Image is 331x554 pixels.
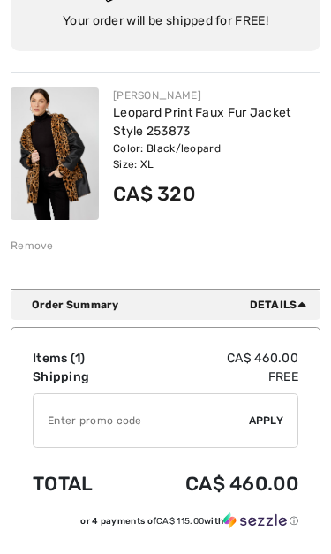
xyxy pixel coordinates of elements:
[34,394,249,447] input: Promo code
[125,349,298,368] td: CA$ 460.00
[80,512,298,529] div: or 4 payments of with
[250,297,313,313] span: Details
[33,368,125,386] td: Shipping
[125,368,298,386] td: Free
[11,87,99,220] img: Leopard Print Faux Fur Jacket Style 253873
[33,455,125,512] td: Total
[113,87,320,103] div: [PERSON_NAME]
[33,512,298,535] div: or 4 payments ofCA$ 115.00withSezzle Click to learn more about Sezzle
[113,182,195,206] span: CA$ 320
[33,349,125,368] td: Items ( )
[223,512,287,528] img: Sezzle
[11,238,54,254] div: Remove
[113,140,320,172] div: Color: Black/leopard Size: XL
[156,516,204,527] span: CA$ 115.00
[75,351,80,366] span: 1
[249,413,284,429] span: Apply
[32,297,313,313] div: Order Summary
[125,455,298,512] td: CA$ 460.00
[113,105,291,139] a: Leopard Print Faux Fur Jacket Style 253873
